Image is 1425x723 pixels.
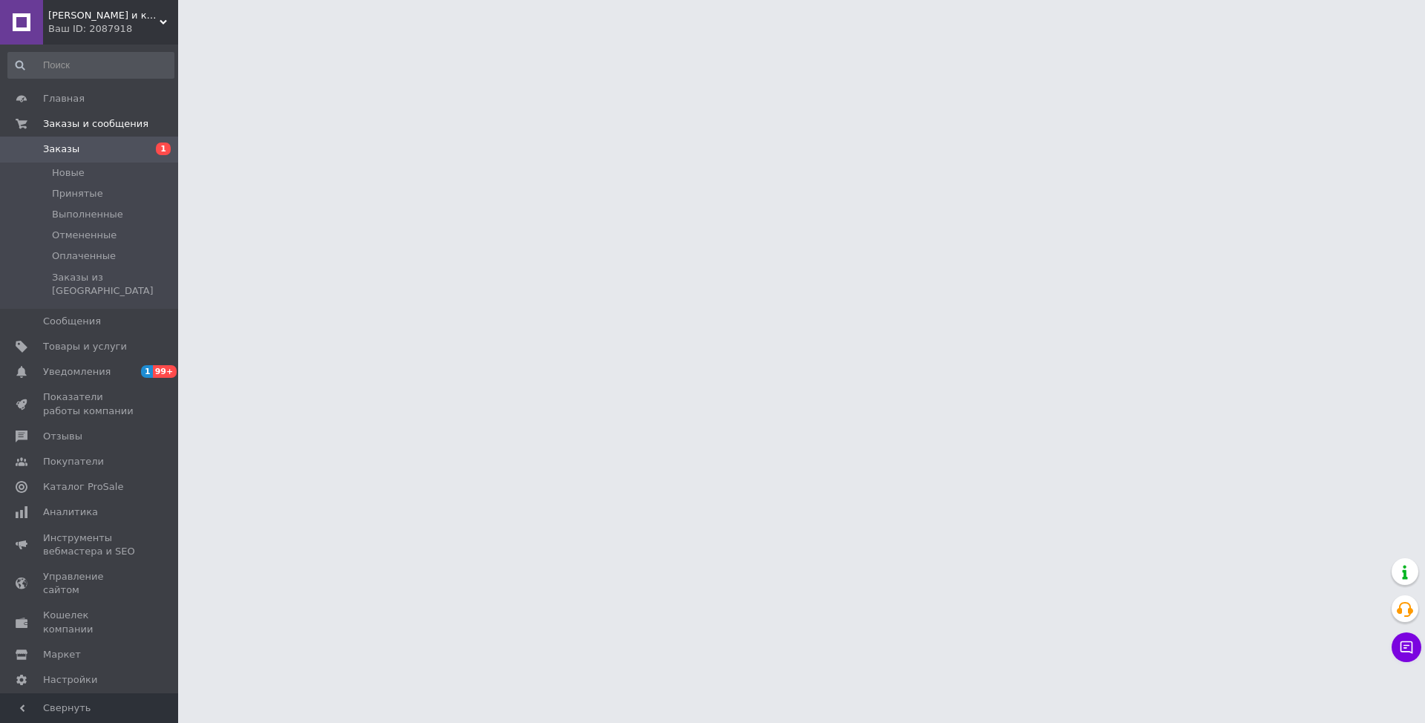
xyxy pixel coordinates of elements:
span: Управление сайтом [43,570,137,597]
div: Ваш ID: 2087918 [48,22,178,36]
span: Аналитика [43,506,98,519]
span: Принятые [52,187,103,200]
span: Показатели работы компании [43,390,137,417]
span: Отмененные [52,229,117,242]
span: Маркет [43,648,81,661]
span: Отзывы [43,430,82,443]
span: Товары и услуги [43,340,127,353]
span: Заказы из [GEOGRAPHIC_DATA] [52,271,173,298]
span: Инструменты вебмастера и SEO [43,531,137,558]
span: Покупатели [43,455,104,468]
span: Оплаченные [52,249,116,263]
span: Кошелек компании [43,609,137,635]
span: Заказы [43,143,79,156]
span: Заказы и сообщения [43,117,148,131]
span: Игрушки и канцтовары «Плюшево» [48,9,160,22]
span: Каталог ProSale [43,480,123,494]
span: 1 [141,365,153,378]
span: Выполненные [52,208,123,221]
button: Чат с покупателем [1392,632,1421,662]
span: Новые [52,166,85,180]
span: Сообщения [43,315,101,328]
span: Главная [43,92,85,105]
span: 1 [156,143,171,155]
span: Настройки [43,673,97,687]
input: Поиск [7,52,174,79]
span: Уведомления [43,365,111,379]
span: 99+ [153,365,177,378]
